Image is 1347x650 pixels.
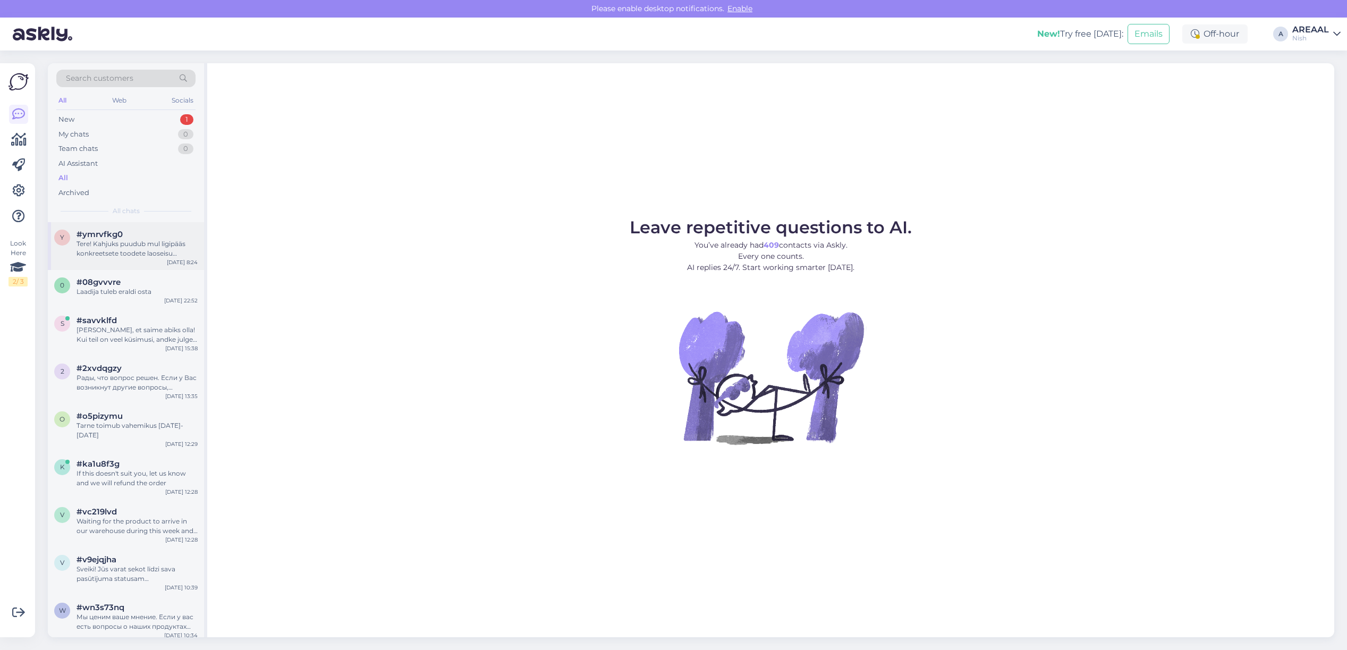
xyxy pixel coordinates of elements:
span: #ka1u8f3g [77,459,120,469]
div: New [58,114,74,125]
div: [DATE] 12:28 [165,488,198,496]
span: w [59,606,66,614]
div: AREAAL [1292,26,1329,34]
span: #08gvvvre [77,277,121,287]
span: y [60,233,64,241]
span: 0 [60,281,64,289]
div: Tere! Kahjuks puudub mul ligipääs konkreetsete toodete laoseisu informatsioonile. Palun võtke ühe... [77,239,198,258]
div: Archived [58,188,89,198]
div: If this doesn't suit you, let us know and we will refund the order [77,469,198,488]
span: k [60,463,65,471]
span: 2 [61,367,64,375]
b: 409 [764,240,779,250]
div: Look Here [9,239,28,286]
span: Search customers [66,73,133,84]
div: All [56,94,69,107]
div: [DATE] 8:24 [167,258,198,266]
div: Tarne toimub vahemikus [DATE]-[DATE] [77,421,198,440]
div: Off-hour [1182,24,1248,44]
div: [DATE] 12:28 [165,536,198,544]
div: AI Assistant [58,158,98,169]
div: [DATE] 13:35 [165,392,198,400]
div: 1 [180,114,193,125]
span: o [60,415,65,423]
span: s [61,319,64,327]
b: New! [1037,29,1060,39]
p: You’ve already had contacts via Askly. Every one counts. AI replies 24/7. Start working smarter [... [630,240,912,273]
div: All [58,173,68,183]
img: No Chat active [675,282,867,473]
div: [PERSON_NAME], et saime abiks olla! Kui teil on veel küsimusi, andke julgelt teada. [77,325,198,344]
div: [DATE] 15:38 [165,344,198,352]
span: #vc219lvd [77,507,117,517]
div: Web [110,94,129,107]
div: Sveiki! Jūs varat sekot līdzi sava pasūtījuma statusam pašapkalpošanās lapā "Pasūtījuma izsekošan... [77,564,198,584]
span: v [60,559,64,567]
div: Рады, что вопрос решен. Если у Вас возникнут другие вопросы, пожалуйста, обращайтесь. [77,373,198,392]
div: [DATE] 10:34 [164,631,198,639]
div: [DATE] 12:29 [165,440,198,448]
div: 0 [178,143,193,154]
span: #v9ejqjha [77,555,116,564]
span: #2xvdqgzy [77,364,122,373]
span: #wn3s73nq [77,603,124,612]
div: 2 / 3 [9,277,28,286]
div: Мы ценим ваше мнение. Если у вас есть вопросы о наших продуктах или ценах, мы готовы помочь. [77,612,198,631]
div: [DATE] 10:39 [165,584,198,592]
div: A [1273,27,1288,41]
div: 0 [178,129,193,140]
div: Team chats [58,143,98,154]
div: [DATE] 22:52 [164,297,198,305]
span: v [60,511,64,519]
div: Nish [1292,34,1329,43]
span: All chats [113,206,140,216]
div: My chats [58,129,89,140]
span: Enable [724,4,756,13]
span: #ymrvfkg0 [77,230,123,239]
div: Laadija tuleb eraldi osta [77,287,198,297]
img: Askly Logo [9,72,29,92]
div: Socials [170,94,196,107]
div: Waiting for the product to arrive in our warehouse during this week and after that the order will... [77,517,198,536]
button: Emails [1128,24,1170,44]
div: Try free [DATE]: [1037,28,1123,40]
span: Leave repetitive questions to AI. [630,217,912,238]
span: #savvklfd [77,316,117,325]
a: AREAALNish [1292,26,1341,43]
span: #o5pizymu [77,411,123,421]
